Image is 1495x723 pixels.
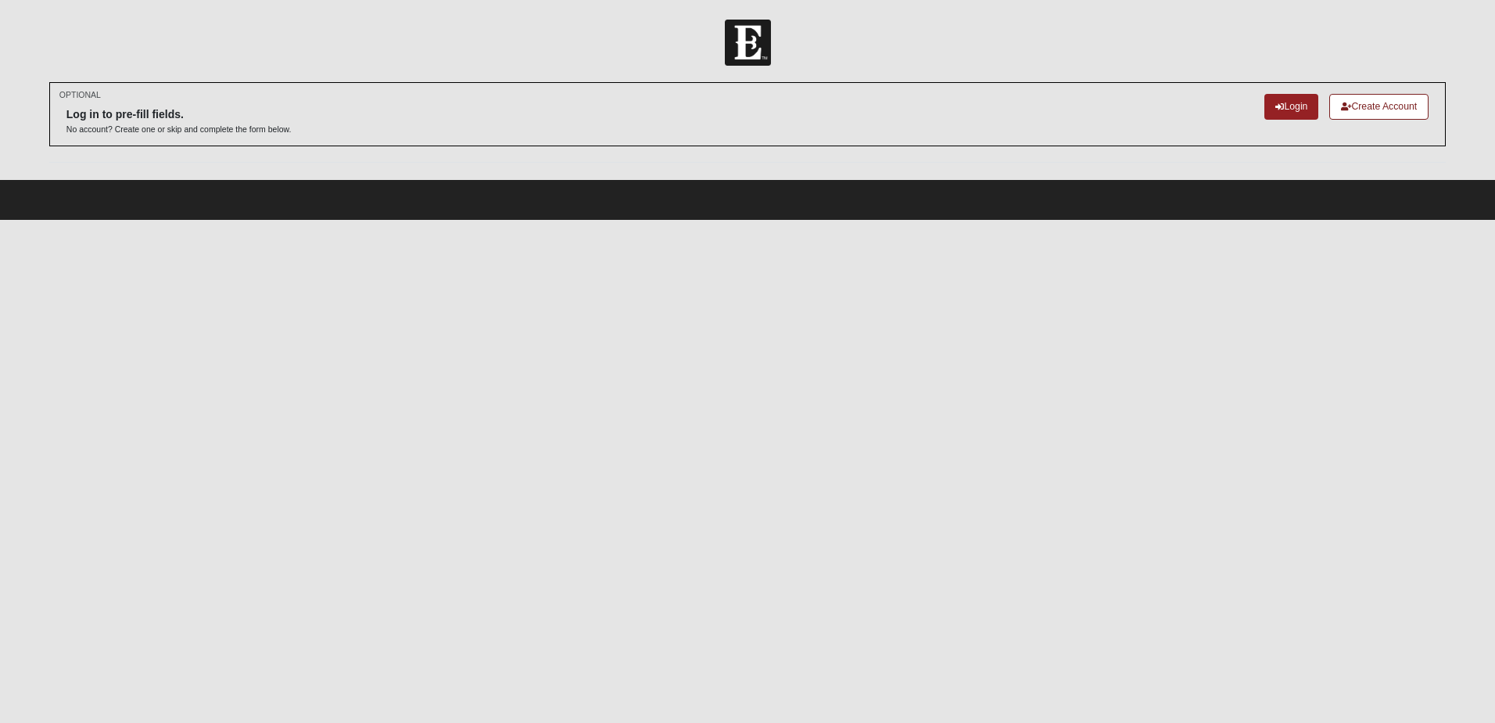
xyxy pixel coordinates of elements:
small: OPTIONAL [59,89,101,101]
img: Church of Eleven22 Logo [725,20,771,66]
h6: Log in to pre-fill fields. [66,108,292,121]
a: Login [1264,94,1318,120]
p: No account? Create one or skip and complete the form below. [66,124,292,135]
a: Create Account [1329,94,1429,120]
